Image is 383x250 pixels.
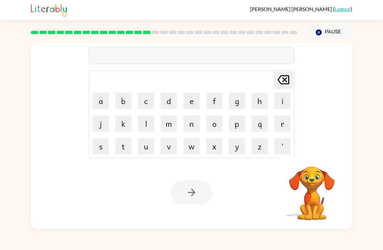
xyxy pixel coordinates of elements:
[138,93,154,109] button: c
[161,93,177,109] button: d
[229,93,245,109] button: g
[115,115,131,132] button: k
[206,93,222,109] button: f
[206,115,222,132] button: o
[250,6,333,12] span: [PERSON_NAME] [PERSON_NAME]
[31,3,67,17] img: Literably
[274,115,290,132] button: r
[274,93,290,109] button: i
[229,115,245,132] button: p
[252,93,268,109] button: h
[252,138,268,154] button: z
[161,115,177,132] button: m
[274,138,290,154] button: '
[138,115,154,132] button: l
[115,93,131,109] button: b
[183,115,200,132] button: n
[229,138,245,154] button: y
[183,93,200,109] button: e
[93,115,109,132] button: j
[93,93,109,109] button: a
[161,138,177,154] button: v
[279,156,344,221] video: Your browser must support playing .mp4 files to use Literably. Please try using another browser.
[115,138,131,154] button: t
[252,115,268,132] button: q
[206,138,222,154] button: x
[250,6,352,12] div: ( )
[138,138,154,154] button: u
[335,6,351,12] a: Logout
[183,138,200,154] button: w
[93,138,109,154] button: s
[305,25,352,40] button: Pause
